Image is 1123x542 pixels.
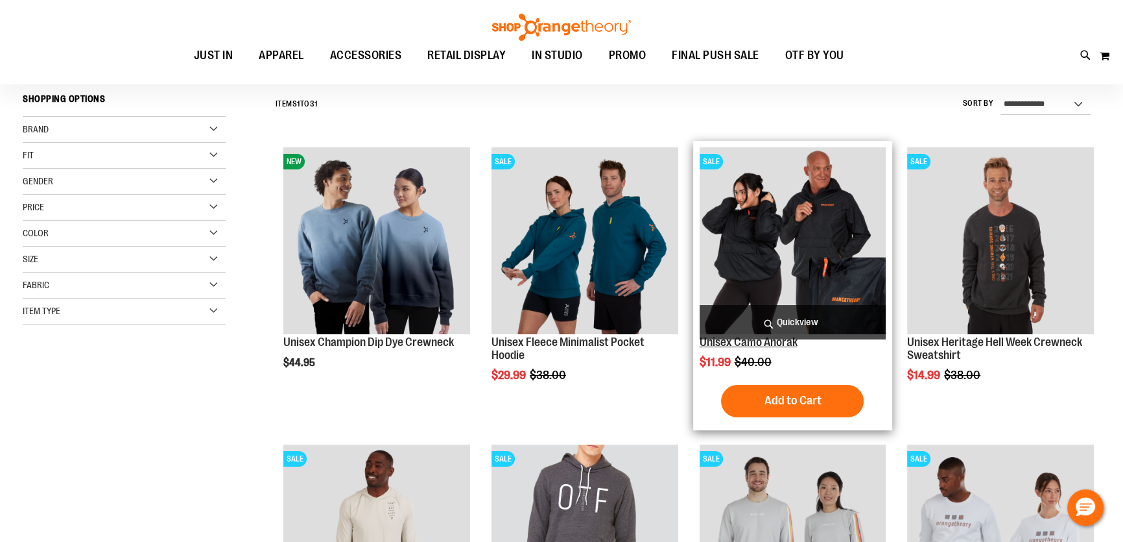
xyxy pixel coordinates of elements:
[283,357,317,369] span: $44.95
[907,336,1082,362] a: Unisex Heritage Hell Week Crewneck Sweatshirt
[23,280,49,290] span: Fabric
[772,41,857,71] a: OTF BY YOU
[530,369,568,382] span: $38.00
[596,41,659,71] a: PROMO
[785,41,844,70] span: OTF BY YOU
[700,147,886,334] img: Product image for Unisex Camo Anorak
[532,41,583,70] span: IN STUDIO
[907,147,1094,336] a: Product image for Unisex Heritage Hell Week Crewneck SweatshirtSALE
[317,41,415,71] a: ACCESSORIES
[283,154,305,169] span: NEW
[23,124,49,134] span: Brand
[277,141,477,402] div: product
[672,41,759,70] span: FINAL PUSH SALE
[283,336,454,349] a: Unisex Champion Dip Dye Crewneck
[491,369,528,382] span: $29.99
[721,385,864,417] button: Add to Cart
[23,228,49,238] span: Color
[609,41,646,70] span: PROMO
[491,451,515,467] span: SALE
[764,393,821,408] span: Add to Cart
[23,176,53,186] span: Gender
[283,451,307,467] span: SALE
[700,451,723,467] span: SALE
[194,41,233,70] span: JUST IN
[23,202,44,212] span: Price
[700,154,723,169] span: SALE
[23,88,226,117] strong: Shopping Options
[485,141,685,414] div: product
[693,141,893,430] div: product
[491,154,515,169] span: SALE
[275,94,317,114] h2: Items to
[700,147,886,336] a: Product image for Unisex Camo AnorakSALE
[491,147,678,334] img: Unisex Fleece Minimalist Pocket Hoodie
[181,41,246,71] a: JUST IN
[259,41,304,70] span: APPAREL
[491,147,678,336] a: Unisex Fleece Minimalist Pocket HoodieSALE
[283,147,470,334] img: Unisex Champion Dip Dye Crewneck
[700,336,798,349] a: Unisex Camo Anorak
[659,41,772,71] a: FINAL PUSH SALE
[491,336,644,362] a: Unisex Fleece Minimalist Pocket Hoodie
[519,41,596,71] a: IN STUDIO
[23,150,34,160] span: Fit
[330,41,402,70] span: ACCESSORIES
[700,356,733,369] span: $11.99
[414,41,519,71] a: RETAIL DISPLAY
[427,41,506,70] span: RETAIL DISPLAY
[907,451,930,467] span: SALE
[901,141,1100,414] div: product
[23,254,38,264] span: Size
[963,98,994,109] label: Sort By
[907,369,942,382] span: $14.99
[297,99,300,108] span: 1
[246,41,317,70] a: APPAREL
[283,147,470,336] a: Unisex Champion Dip Dye CrewneckNEW
[944,369,982,382] span: $38.00
[907,147,1094,334] img: Product image for Unisex Heritage Hell Week Crewneck Sweatshirt
[907,154,930,169] span: SALE
[700,305,886,339] a: Quickview
[309,99,317,108] span: 31
[490,14,633,41] img: Shop Orangetheory
[23,306,60,316] span: Item Type
[1067,489,1104,526] button: Hello, have a question? Let’s chat.
[735,356,774,369] span: $40.00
